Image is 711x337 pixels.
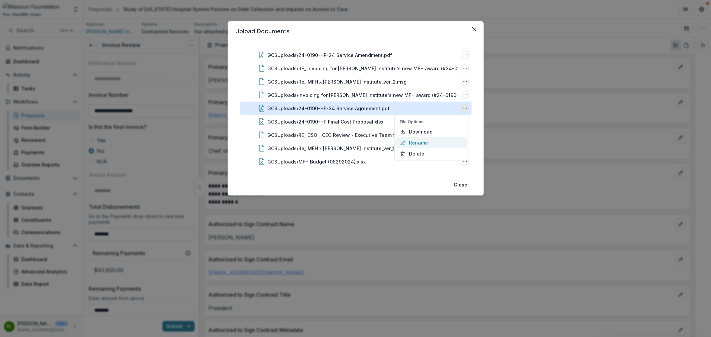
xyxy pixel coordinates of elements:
div: GCSUploads/Invoicing for [PERSON_NAME] Institute's new MFH award (#24-0190-HP-24).msg [268,92,486,99]
button: GCSUploads/Re_ MFH x Lown Institute_ver_2.msg Options [461,78,469,86]
div: GCSUploads/24-0190-HP-24 Service Agreement.pdf [268,105,390,112]
button: GCSUploads/24-0190-HP-24 Service Amendment.pdf Options [461,51,469,59]
div: GCSUploads/24-0190-HP-24 Service Amendment.pdf [268,52,392,59]
div: GCSUploads/RE_ Invoicing for [PERSON_NAME] Institute's new MFH award (#24-0190-HP-24).msg [268,65,488,72]
div: GCSUploads/RE_ CSO _ CEO Review - Executive Team 9_17_2024_ver_4.msg [268,132,441,139]
div: GCSUploads/RE_ Invoicing for [PERSON_NAME] Institute's new MFH award (#24-0190-HP-24).msgGCSUploa... [240,62,472,75]
button: GCSUploads/Invoicing for Lown Institute's new MFH award (#24-0190-HP-24).msg Options [461,91,469,99]
p: File Options [400,119,463,125]
div: GCSUploads/24-0190-HP Final Cost Proposal.xlsxGCSUploads/24-0190-HP Final Cost Proposal.xlsx Options [240,115,472,128]
div: GCSUploads/MFH Budget (08292024).xlsxGCSUploads/MFH Budget (08292024).xlsx Options [240,155,472,168]
button: Close [450,179,472,190]
div: GCSUploads/Re_ MFH x [PERSON_NAME] Institute_ver_2.msgGCSUploads/Re_ MFH x Lown Institute_ver_2.m... [240,75,472,88]
div: GCSUploads/24-0190-HP Final Cost Proposal.xlsx [268,118,384,125]
div: GCSUploads/24-0190-HP-24 Service Amendment.pdfGCSUploads/24-0190-HP-24 Service Amendment.pdf Options [240,48,472,62]
button: GCSUploads/RE_ Invoicing for Lown Institute's new MFH award (#24-0190-HP-24).msg Options [461,64,469,72]
div: GCSUploads/MFH Budget (08292024).xlsx [268,158,366,165]
header: Upload Documents [228,21,484,41]
button: GCSUploads/24-0190-HP-24 Service Agreement.pdf Options [461,104,469,112]
div: GCSUploads/24-0190-HP-24 Service Agreement.pdfGCSUploads/24-0190-HP-24 Service Agreement.pdf Opti... [240,102,472,115]
div: GCSUploads/Re_ MFH x [PERSON_NAME] Institute_ver_1.msg [268,145,405,152]
div: GCSUploads/RE_ CSO _ CEO Review - Executive Team 9_17_2024_ver_4.msgGCSUploads/RE_ CSO _ CEO Revi... [240,128,472,142]
button: GCSUploads/MFH Budget (08292024).xlsx Options [461,158,469,166]
div: GCSUploads/Invoicing for [PERSON_NAME] Institute's new MFH award (#24-0190-HP-24).msgGCSUploads/I... [240,88,472,102]
button: Close [469,24,480,35]
div: GCSUploads/Re_ MFH x [PERSON_NAME] Institute_ver_1.msgGCSUploads/Re_ MFH x Lown Institute_ver_1.m... [240,142,472,155]
div: GCSUploads/Re_ MFH x [PERSON_NAME] Institute_ver_2.msg [268,78,407,85]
